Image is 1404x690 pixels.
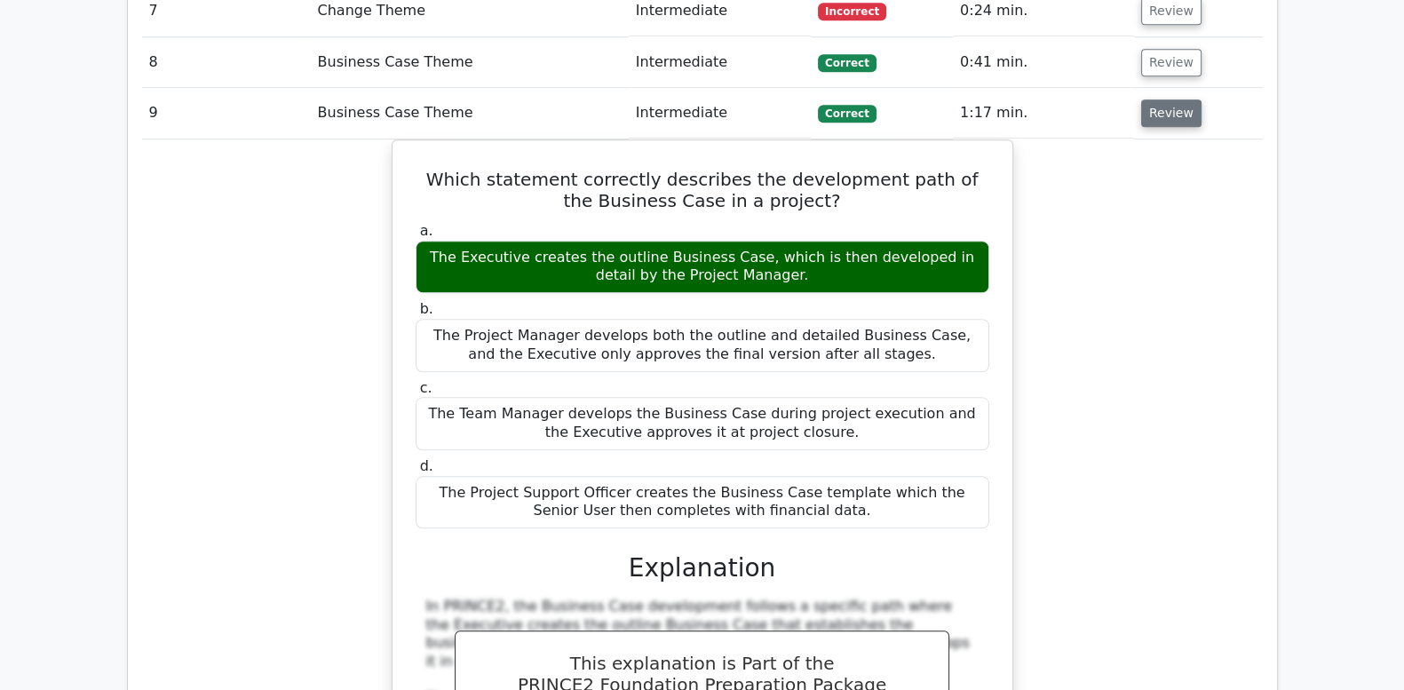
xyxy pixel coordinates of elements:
h5: Which statement correctly describes the development path of the Business Case in a project? [414,169,991,211]
span: a. [420,222,433,239]
span: Correct [818,54,876,72]
td: 1:17 min. [953,88,1134,139]
span: Incorrect [818,3,886,20]
td: Intermediate [629,88,811,139]
td: Intermediate [629,37,811,88]
button: Review [1141,99,1202,127]
button: Review [1141,49,1202,76]
span: b. [420,300,433,317]
td: Business Case Theme [310,37,628,88]
td: 0:41 min. [953,37,1134,88]
div: The Executive creates the outline Business Case, which is then developed in detail by the Project... [416,241,989,294]
div: The Team Manager develops the Business Case during project execution and the Executive approves i... [416,397,989,450]
div: The Project Manager develops both the outline and detailed Business Case, and the Executive only ... [416,319,989,372]
h3: Explanation [426,553,979,583]
td: Business Case Theme [310,88,628,139]
span: c. [420,379,432,396]
span: d. [420,457,433,474]
div: The Project Support Officer creates the Business Case template which the Senior User then complet... [416,476,989,529]
td: 9 [142,88,311,139]
span: Correct [818,105,876,123]
td: 8 [142,37,311,88]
